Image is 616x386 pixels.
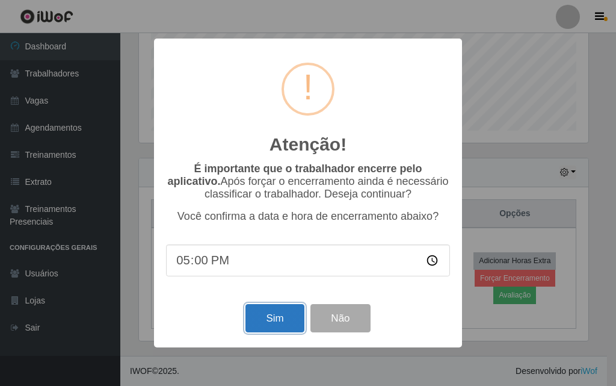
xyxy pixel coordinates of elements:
[167,163,422,187] b: É importante que o trabalhador encerre pelo aplicativo.
[166,163,450,201] p: Após forçar o encerramento ainda é necessário classificar o trabalhador. Deseja continuar?
[166,210,450,223] p: Você confirma a data e hora de encerramento abaixo?
[269,134,346,155] h2: Atenção!
[245,304,304,332] button: Sim
[310,304,370,332] button: Não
